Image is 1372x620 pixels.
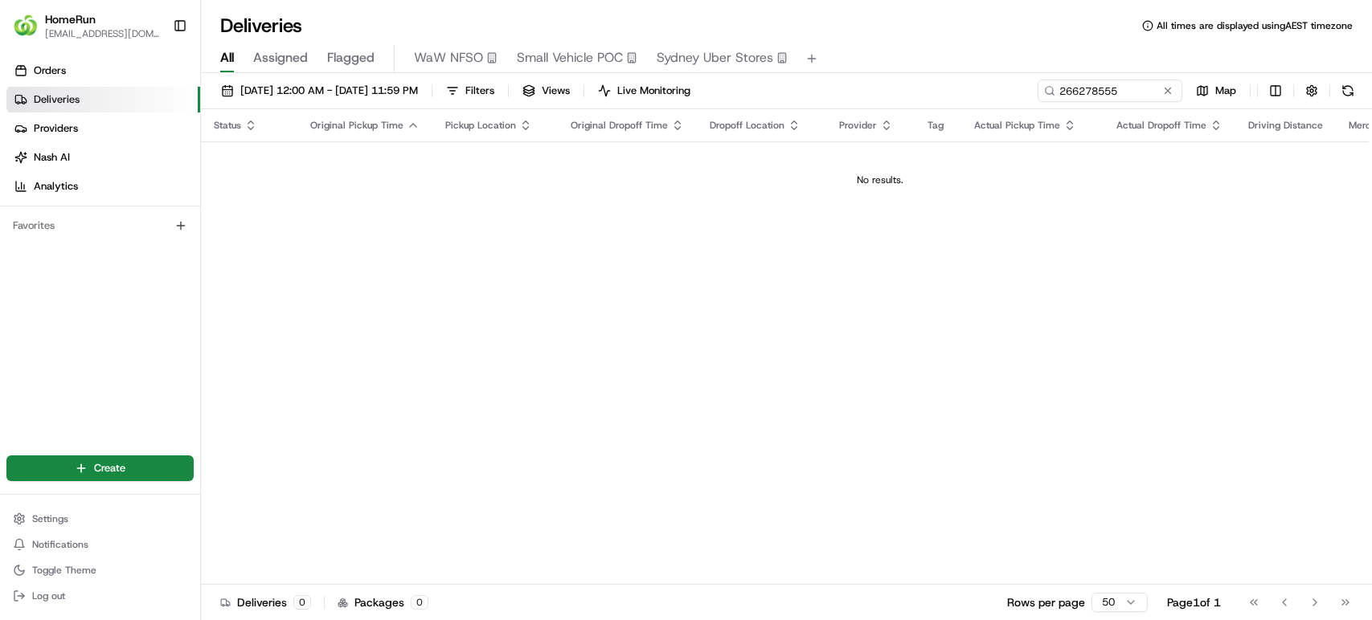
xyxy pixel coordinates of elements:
span: All [220,48,234,67]
button: [EMAIL_ADDRESS][DOMAIN_NAME] [45,27,160,40]
span: [DATE] 12:00 AM - [DATE] 11:59 PM [240,84,418,98]
button: Log out [6,585,194,607]
span: All times are displayed using AEST timezone [1157,19,1353,32]
span: Nash AI [34,150,70,165]
span: Deliveries [34,92,80,107]
a: Providers [6,116,200,141]
a: Deliveries [6,87,200,112]
span: Notifications [32,538,88,551]
div: Page 1 of 1 [1167,594,1221,610]
button: Notifications [6,533,194,556]
span: Pickup Location [445,119,516,132]
span: Filters [465,84,494,98]
span: Live Monitoring [617,84,690,98]
button: Views [515,80,577,102]
span: Driving Distance [1248,119,1323,132]
h1: Deliveries [220,13,302,39]
span: Assigned [253,48,308,67]
span: Sydney Uber Stores [657,48,773,67]
div: Deliveries [220,594,311,610]
img: HomeRun [13,13,39,39]
button: Filters [439,80,502,102]
span: Actual Pickup Time [974,119,1060,132]
button: Settings [6,508,194,530]
button: Refresh [1337,80,1359,102]
button: HomeRun [45,11,96,27]
span: Small Vehicle POC [517,48,623,67]
span: Orders [34,63,66,78]
a: Analytics [6,173,200,199]
span: Toggle Theme [32,564,96,577]
span: Log out [32,589,65,602]
button: Create [6,455,194,481]
button: HomeRunHomeRun[EMAIL_ADDRESS][DOMAIN_NAME] [6,6,166,45]
span: Provider [839,119,877,132]
button: [DATE] 12:00 AM - [DATE] 11:59 PM [214,80,425,102]
div: Favorites [6,213,194,239]
span: Flagged [327,48,375,67]
a: Orders [6,58,200,84]
span: Analytics [34,179,78,194]
div: 0 [293,595,311,610]
span: WaW NFSO [414,48,483,67]
span: Dropoff Location [710,119,784,132]
span: Views [542,84,570,98]
span: Status [214,119,241,132]
span: Original Pickup Time [310,119,403,132]
p: Rows per page [1007,594,1085,610]
span: Map [1215,84,1236,98]
span: Original Dropoff Time [571,119,668,132]
div: Packages [338,594,428,610]
span: Create [94,461,125,475]
a: Nash AI [6,145,200,170]
button: Map [1189,80,1243,102]
div: 0 [411,595,428,610]
button: Live Monitoring [591,80,698,102]
span: Providers [34,121,78,136]
span: Settings [32,512,68,525]
span: Actual Dropoff Time [1116,119,1206,132]
input: Type to search [1038,80,1182,102]
span: Tag [928,119,944,132]
button: Toggle Theme [6,559,194,581]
